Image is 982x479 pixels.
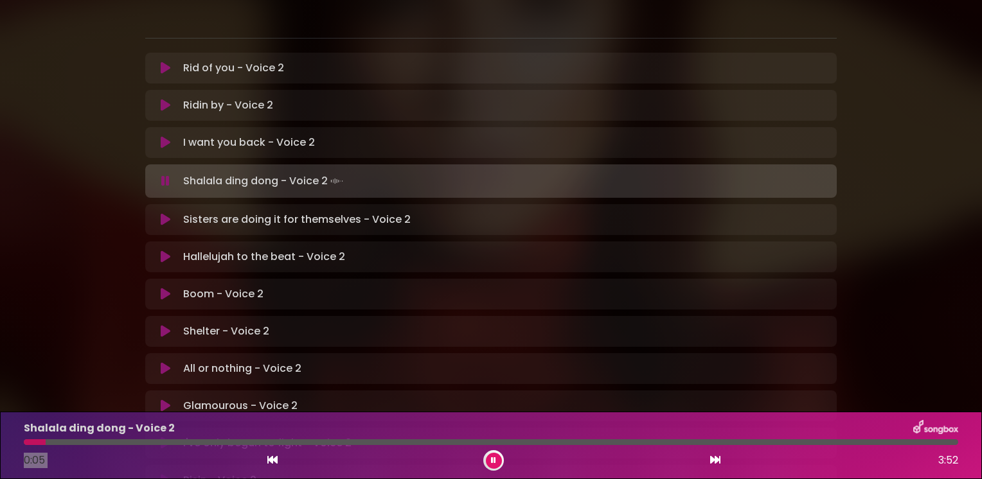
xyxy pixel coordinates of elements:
p: Shalala ding dong - Voice 2 [24,421,175,436]
img: songbox-logo-white.png [913,420,958,437]
p: Sisters are doing it for themselves - Voice 2 [183,212,411,227]
p: I want you back - Voice 2 [183,135,315,150]
p: Rid of you - Voice 2 [183,60,284,76]
img: waveform4.gif [328,172,346,190]
p: Boom - Voice 2 [183,286,263,302]
p: All or nothing - Voice 2 [183,361,301,376]
span: 3:52 [938,453,958,468]
p: Shelter - Voice 2 [183,324,269,339]
p: Shalala ding dong - Voice 2 [183,172,346,190]
p: Glamourous - Voice 2 [183,398,298,414]
p: Hallelujah to the beat - Voice 2 [183,249,345,265]
span: 0:05 [24,453,45,467]
p: Ridin by - Voice 2 [183,98,273,113]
